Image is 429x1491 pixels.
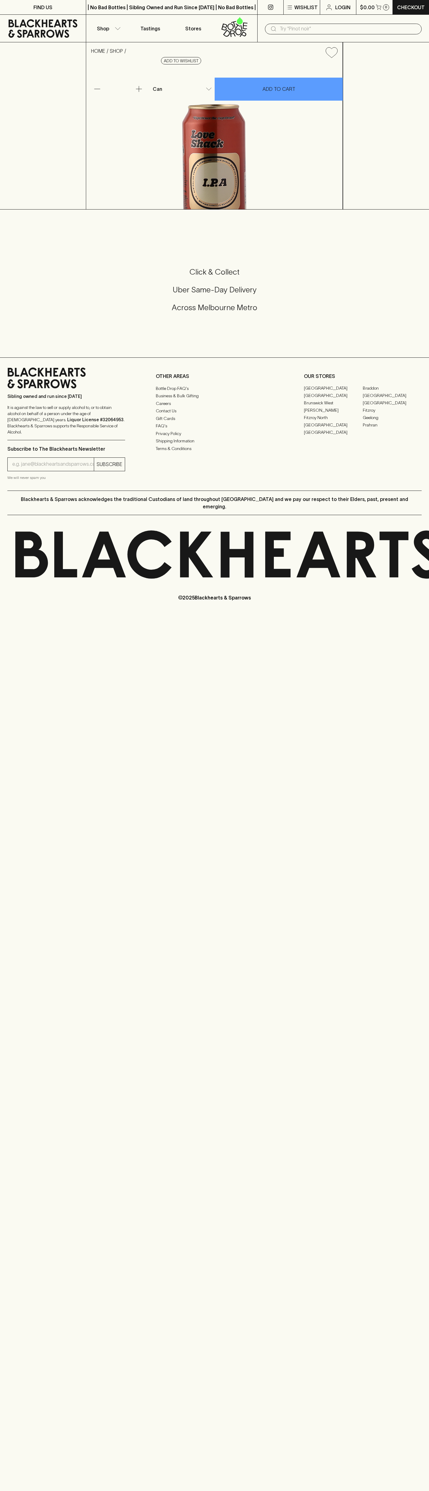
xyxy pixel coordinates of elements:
a: Fitzroy North [304,414,363,422]
a: FAQ's [156,422,274,430]
a: [GEOGRAPHIC_DATA] [304,429,363,436]
p: Sibling owned and run since [DATE] [7,393,125,399]
p: SUBSCRIBE [97,460,122,468]
a: SHOP [110,48,123,54]
p: Wishlist [294,4,318,11]
a: Contact Us [156,407,274,415]
p: We will never spam you [7,475,125,481]
a: Stores [172,15,215,42]
input: Try "Pinot noir" [280,24,417,34]
p: Can [153,85,162,93]
a: [GEOGRAPHIC_DATA] [304,392,363,399]
p: Shop [97,25,109,32]
p: It is against the law to sell or supply alcohol to, or to obtain alcohol on behalf of a person un... [7,404,125,435]
a: Shipping Information [156,437,274,445]
a: [GEOGRAPHIC_DATA] [304,385,363,392]
a: Prahran [363,422,422,429]
h5: Across Melbourne Metro [7,302,422,313]
button: Add to wishlist [323,45,340,60]
a: Terms & Conditions [156,445,274,452]
p: OTHER AREAS [156,372,274,380]
a: Geelong [363,414,422,422]
h5: Uber Same-Day Delivery [7,285,422,295]
p: OUR STORES [304,372,422,380]
a: Careers [156,400,274,407]
a: [GEOGRAPHIC_DATA] [363,399,422,407]
button: ADD TO CART [215,78,343,101]
a: [PERSON_NAME] [304,407,363,414]
div: Can [150,83,214,95]
p: ADD TO CART [262,85,295,93]
a: Tastings [129,15,172,42]
a: [GEOGRAPHIC_DATA] [304,422,363,429]
button: Shop [86,15,129,42]
p: Subscribe to The Blackhearts Newsletter [7,445,125,453]
p: $0.00 [360,4,375,11]
img: 24898.png [86,63,343,209]
input: e.g. jane@blackheartsandsparrows.com.au [12,459,94,469]
a: [GEOGRAPHIC_DATA] [363,392,422,399]
a: Fitzroy [363,407,422,414]
p: Stores [185,25,201,32]
a: Gift Cards [156,415,274,422]
button: SUBSCRIBE [94,458,125,471]
p: Blackhearts & Sparrows acknowledges the traditional Custodians of land throughout [GEOGRAPHIC_DAT... [12,495,417,510]
a: Brunswick West [304,399,363,407]
button: Add to wishlist [161,57,201,64]
p: Checkout [397,4,425,11]
a: HOME [91,48,105,54]
a: Privacy Policy [156,430,274,437]
a: Braddon [363,385,422,392]
a: Business & Bulk Gifting [156,392,274,400]
p: Tastings [140,25,160,32]
a: Bottle Drop FAQ's [156,385,274,392]
h5: Click & Collect [7,267,422,277]
p: 0 [385,6,387,9]
p: Login [335,4,350,11]
strong: Liquor License #32064953 [67,417,124,422]
p: FIND US [33,4,52,11]
div: Call to action block [7,242,422,345]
